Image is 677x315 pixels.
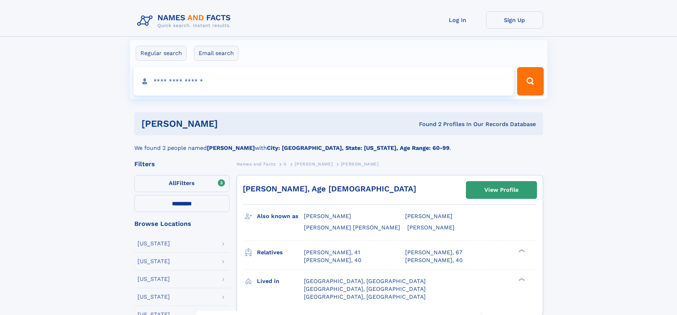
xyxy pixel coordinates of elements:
[405,249,462,256] a: [PERSON_NAME], 67
[341,162,379,167] span: [PERSON_NAME]
[169,180,176,186] span: All
[136,46,187,61] label: Regular search
[517,67,543,96] button: Search Button
[318,120,536,128] div: Found 2 Profiles In Our Records Database
[134,11,237,31] img: Logo Names and Facts
[466,181,537,199] a: View Profile
[304,278,426,284] span: [GEOGRAPHIC_DATA], [GEOGRAPHIC_DATA]
[257,210,304,222] h3: Also known as
[295,162,333,167] span: [PERSON_NAME]
[304,213,351,219] span: [PERSON_NAME]
[405,213,452,219] span: [PERSON_NAME]
[304,224,400,231] span: [PERSON_NAME] [PERSON_NAME]
[517,248,525,253] div: ❯
[134,221,230,227] div: Browse Locations
[237,159,276,168] a: Names and Facts
[194,46,238,61] label: Email search
[304,249,360,256] a: [PERSON_NAME], 41
[134,135,543,152] div: We found 2 people named with .
[138,276,170,282] div: [US_STATE]
[207,145,255,151] b: [PERSON_NAME]
[141,119,318,128] h1: [PERSON_NAME]
[134,67,514,96] input: search input
[257,275,304,287] h3: Lived in
[484,182,519,198] div: View Profile
[267,145,450,151] b: City: [GEOGRAPHIC_DATA], State: [US_STATE], Age Range: 60-99
[138,294,170,300] div: [US_STATE]
[429,11,486,29] a: Log In
[304,293,426,300] span: [GEOGRAPHIC_DATA], [GEOGRAPHIC_DATA]
[243,184,416,193] a: [PERSON_NAME], Age [DEMOGRAPHIC_DATA]
[517,277,525,282] div: ❯
[138,259,170,264] div: [US_STATE]
[134,161,230,167] div: Filters
[407,224,455,231] span: [PERSON_NAME]
[284,162,287,167] span: S
[486,11,543,29] a: Sign Up
[405,256,463,264] a: [PERSON_NAME], 40
[295,159,333,168] a: [PERSON_NAME]
[304,256,361,264] a: [PERSON_NAME], 40
[304,286,426,292] span: [GEOGRAPHIC_DATA], [GEOGRAPHIC_DATA]
[284,159,287,168] a: S
[138,241,170,246] div: [US_STATE]
[134,175,230,192] label: Filters
[257,246,304,259] h3: Relatives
